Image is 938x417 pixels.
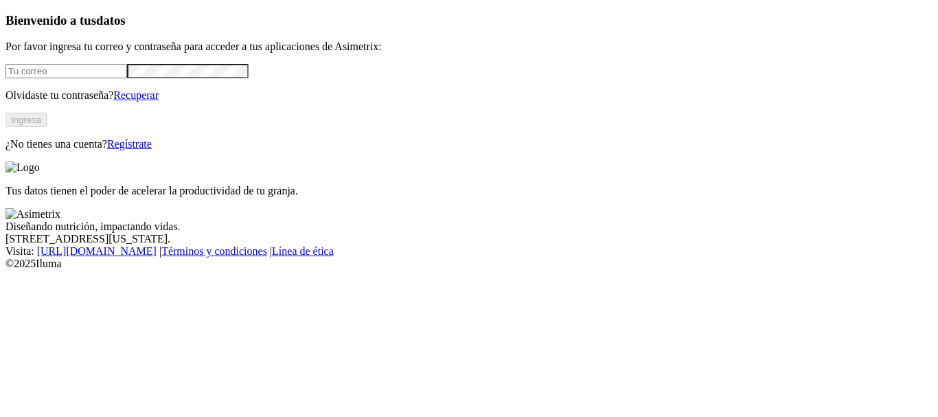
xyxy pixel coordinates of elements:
div: Visita : | | [5,245,933,258]
img: Logo [5,161,40,174]
div: [STREET_ADDRESS][US_STATE]. [5,233,933,245]
a: Recuperar [113,89,159,101]
div: Diseñando nutrición, impactando vidas. [5,221,933,233]
a: Línea de ética [272,245,334,257]
h3: Bienvenido a tus [5,13,933,28]
p: ¿No tienes una cuenta? [5,138,933,150]
div: © 2025 Iluma [5,258,933,270]
span: datos [96,13,126,27]
p: Olvidaste tu contraseña? [5,89,933,102]
a: [URL][DOMAIN_NAME] [37,245,157,257]
p: Por favor ingresa tu correo y contraseña para acceder a tus aplicaciones de Asimetrix: [5,41,933,53]
button: Ingresa [5,113,47,127]
a: Regístrate [107,138,152,150]
p: Tus datos tienen el poder de acelerar la productividad de tu granja. [5,185,933,197]
img: Asimetrix [5,208,60,221]
a: Términos y condiciones [161,245,267,257]
input: Tu correo [5,64,127,78]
